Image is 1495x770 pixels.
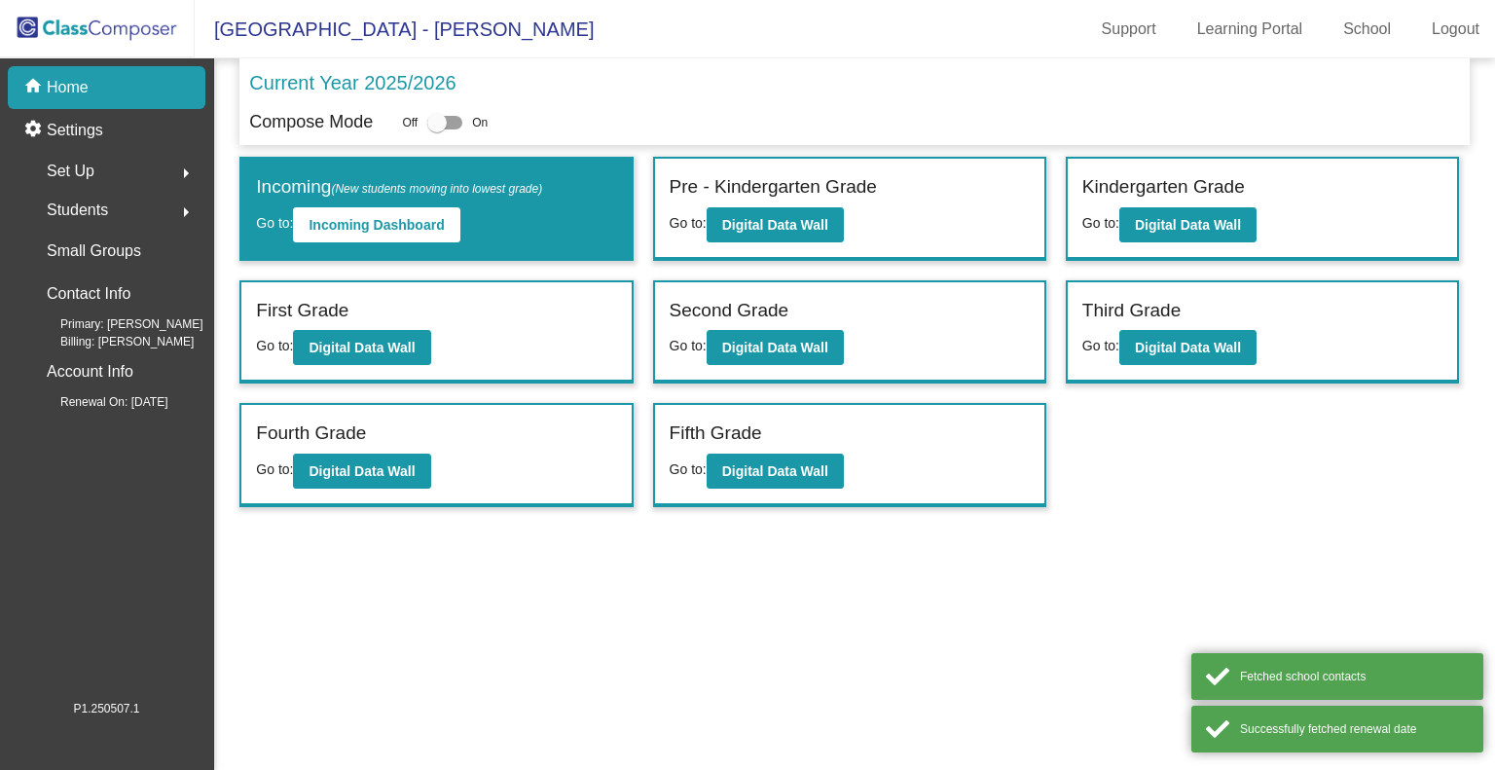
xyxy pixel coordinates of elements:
p: Settings [47,119,103,142]
span: Renewal On: [DATE] [29,393,167,411]
p: Small Groups [47,238,141,265]
span: Go to: [1082,338,1119,353]
a: School [1328,14,1406,45]
span: Go to: [256,215,293,231]
label: Third Grade [1082,297,1181,325]
label: Fifth Grade [670,420,762,448]
label: Incoming [256,173,542,202]
span: Go to: [1082,215,1119,231]
span: Go to: [256,338,293,353]
b: Digital Data Wall [1135,340,1241,355]
p: Current Year 2025/2026 [249,68,456,97]
mat-icon: arrow_right [174,201,198,224]
span: Go to: [670,215,707,231]
span: Primary: [PERSON_NAME] [29,315,203,333]
span: Go to: [256,461,293,477]
a: Logout [1416,14,1495,45]
button: Digital Data Wall [1119,330,1257,365]
span: Set Up [47,158,94,185]
mat-icon: home [23,76,47,99]
b: Incoming Dashboard [309,217,444,233]
button: Digital Data Wall [293,454,430,489]
span: Go to: [670,338,707,353]
span: Billing: [PERSON_NAME] [29,333,194,350]
span: Off [402,114,418,131]
span: Go to: [670,461,707,477]
p: Home [47,76,89,99]
p: Account Info [47,358,133,385]
b: Digital Data Wall [722,217,828,233]
button: Digital Data Wall [707,207,844,242]
span: On [472,114,488,131]
b: Digital Data Wall [722,463,828,479]
mat-icon: settings [23,119,47,142]
label: Fourth Grade [256,420,366,448]
button: Digital Data Wall [707,330,844,365]
p: Compose Mode [249,109,373,135]
button: Digital Data Wall [293,330,430,365]
a: Learning Portal [1182,14,1319,45]
span: (New students moving into lowest grade) [331,182,542,196]
b: Digital Data Wall [309,463,415,479]
a: Support [1086,14,1172,45]
b: Digital Data Wall [309,340,415,355]
button: Incoming Dashboard [293,207,459,242]
span: Students [47,197,108,224]
button: Digital Data Wall [1119,207,1257,242]
button: Digital Data Wall [707,454,844,489]
p: Contact Info [47,280,130,308]
mat-icon: arrow_right [174,162,198,185]
div: Fetched school contacts [1240,668,1469,685]
div: Successfully fetched renewal date [1240,720,1469,738]
b: Digital Data Wall [722,340,828,355]
b: Digital Data Wall [1135,217,1241,233]
label: Second Grade [670,297,789,325]
span: [GEOGRAPHIC_DATA] - [PERSON_NAME] [195,14,594,45]
label: Pre - Kindergarten Grade [670,173,877,202]
label: Kindergarten Grade [1082,173,1245,202]
label: First Grade [256,297,348,325]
